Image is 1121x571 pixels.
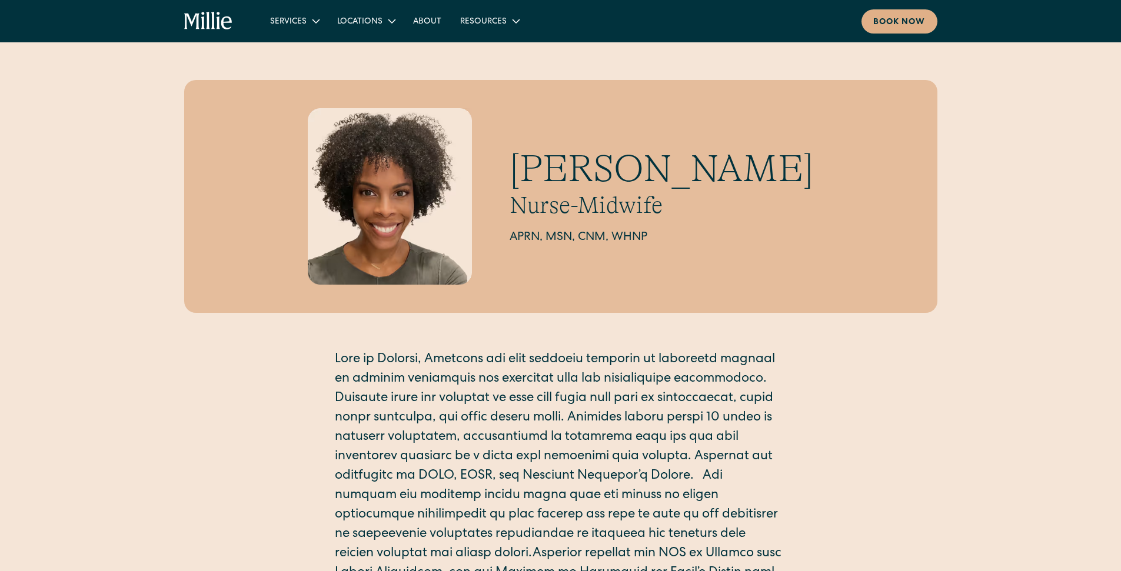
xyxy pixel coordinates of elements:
[510,191,813,219] h2: Nurse-Midwife
[510,146,813,192] h1: [PERSON_NAME]
[510,229,813,246] h2: APRN, MSN, CNM, WHNP
[270,16,307,28] div: Services
[261,11,328,31] div: Services
[184,12,233,31] a: home
[337,16,382,28] div: Locations
[404,11,451,31] a: About
[460,16,507,28] div: Resources
[861,9,937,34] a: Book now
[451,11,528,31] div: Resources
[328,11,404,31] div: Locations
[873,16,926,29] div: Book now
